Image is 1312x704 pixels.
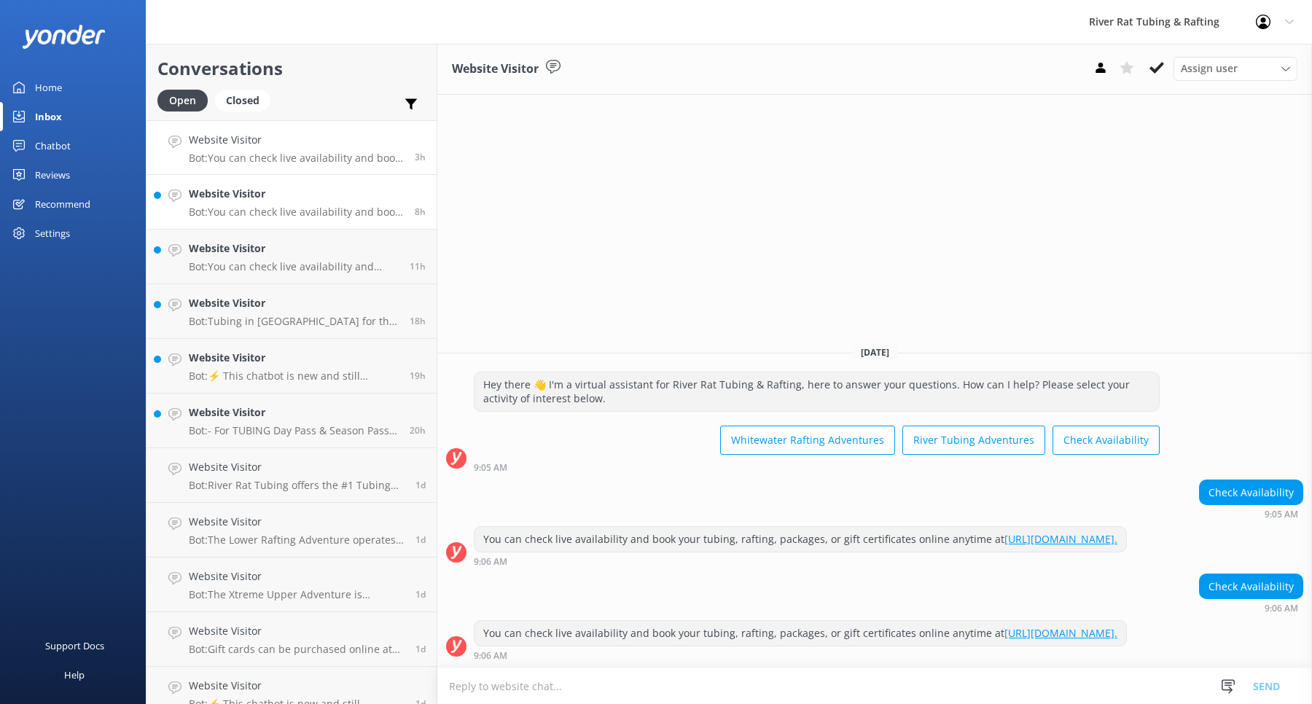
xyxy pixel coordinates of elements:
p: Bot: Gift cards can be purchased online at [URL][DOMAIN_NAME]. [189,643,405,656]
p: Bot: - For TUBING Day Pass & Season Pass rates in [GEOGRAPHIC_DATA], [GEOGRAPHIC_DATA], visit [UR... [189,424,399,437]
span: Sep 02 2025 11:44pm (UTC -05:00) America/Cancun [410,260,426,273]
img: yonder-white-logo.png [22,25,106,49]
h3: Website Visitor [452,60,539,79]
button: River Tubing Adventures [902,426,1045,455]
div: Check Availability [1200,480,1303,505]
a: [URL][DOMAIN_NAME]. [1004,532,1117,546]
div: Closed [215,90,270,112]
span: Sep 03 2025 02:17am (UTC -05:00) America/Cancun [415,206,426,218]
p: Bot: You can check live availability and book your tubing, rafting, packages, or gift certificate... [189,260,399,273]
span: Sep 02 2025 07:16am (UTC -05:00) America/Cancun [415,588,426,601]
a: Website VisitorBot:You can check live availability and book your tubing, rafting, packages, or gi... [147,175,437,230]
div: Sep 03 2025 08:06am (UTC -05:00) America/Cancun [1199,603,1303,613]
h4: Website Visitor [189,132,404,148]
div: Settings [35,219,70,248]
span: Sep 02 2025 05:06pm (UTC -05:00) America/Cancun [410,315,426,327]
div: You can check live availability and book your tubing, rafting, packages, or gift certificates onl... [475,527,1126,552]
div: Help [64,660,85,689]
span: Sep 02 2025 02:47pm (UTC -05:00) America/Cancun [410,424,426,437]
strong: 9:05 AM [1265,510,1298,519]
button: Whitewater Rafting Adventures [720,426,895,455]
div: Recommend [35,189,90,219]
button: Check Availability [1053,426,1160,455]
p: Bot: River Rat Tubing offers the #1 Tubing Adventure in the [GEOGRAPHIC_DATA], located in [GEOGRA... [189,479,405,492]
span: Sep 02 2025 09:00am (UTC -05:00) America/Cancun [415,533,426,546]
span: Sep 03 2025 08:06am (UTC -05:00) America/Cancun [415,151,426,163]
p: Bot: The Xtreme Upper Adventure is designed for thrill-seekers and tackles Class III-IV rapids in... [189,588,405,601]
p: Bot: The Lower Rafting Adventure operates from [DATE] to [DATE]. For the most accurate operating ... [189,533,405,547]
a: Website VisitorBot:Tubing in [GEOGRAPHIC_DATA] for the 2025 season is open daily from [DATE] thro... [147,284,437,339]
span: Sep 01 2025 05:00pm (UTC -05:00) America/Cancun [415,643,426,655]
h4: Website Visitor [189,404,399,421]
div: Assign User [1174,57,1297,80]
div: Sep 03 2025 08:05am (UTC -05:00) America/Cancun [1199,509,1303,519]
a: Closed [215,92,278,108]
p: Bot: Tubing in [GEOGRAPHIC_DATA] for the 2025 season is open daily from [DATE] through [DATE]. Yo... [189,315,399,328]
div: Open [157,90,208,112]
a: Website VisitorBot:River Rat Tubing offers the #1 Tubing Adventure in the [GEOGRAPHIC_DATA], loca... [147,448,437,503]
h4: Website Visitor [189,186,404,202]
a: Website VisitorBot:You can check live availability and book your tubing, rafting, packages, or gi... [147,230,437,284]
strong: 9:06 AM [474,558,507,566]
strong: 9:06 AM [1265,604,1298,613]
div: Sep 03 2025 08:06am (UTC -05:00) America/Cancun [474,650,1127,660]
div: You can check live availability and book your tubing, rafting, packages, or gift certificates onl... [475,621,1126,646]
h4: Website Visitor [189,678,405,694]
div: Home [35,73,62,102]
h4: Website Visitor [189,240,399,257]
h4: Website Visitor [189,295,399,311]
a: Open [157,92,215,108]
div: Sep 03 2025 08:06am (UTC -05:00) America/Cancun [474,556,1127,566]
span: Sep 02 2025 03:55pm (UTC -05:00) America/Cancun [410,369,426,382]
p: Bot: You can check live availability and book your tubing, rafting, packages, or gift certificate... [189,206,404,219]
div: Sep 03 2025 08:05am (UTC -05:00) America/Cancun [474,462,1160,472]
a: Website VisitorBot:You can check live availability and book your tubing, rafting, packages, or gi... [147,120,437,175]
a: [URL][DOMAIN_NAME]. [1004,626,1117,640]
h4: Website Visitor [189,350,399,366]
a: Website VisitorBot:The Lower Rafting Adventure operates from [DATE] to [DATE]. For the most accur... [147,503,437,558]
div: Check Availability [1200,574,1303,599]
span: Assign user [1181,60,1238,77]
h4: Website Visitor [189,623,405,639]
span: [DATE] [852,346,898,359]
a: Website VisitorBot:- For TUBING Day Pass & Season Pass rates in [GEOGRAPHIC_DATA], [GEOGRAPHIC_DA... [147,394,437,448]
div: Reviews [35,160,70,189]
div: Support Docs [45,631,104,660]
span: Sep 02 2025 09:00am (UTC -05:00) America/Cancun [415,479,426,491]
h2: Conversations [157,55,426,82]
p: Bot: ⚡ This chatbot is new and still learning. You're welcome to ask a new question and our autom... [189,369,399,383]
a: Website VisitorBot:⚡ This chatbot is new and still learning. You're welcome to ask a new question... [147,339,437,394]
h4: Website Visitor [189,514,405,530]
h4: Website Visitor [189,568,405,584]
a: Website VisitorBot:The Xtreme Upper Adventure is designed for thrill-seekers and tackles Class II... [147,558,437,612]
div: Chatbot [35,131,71,160]
h4: Website Visitor [189,459,405,475]
div: Inbox [35,102,62,131]
p: Bot: You can check live availability and book your tubing, rafting, packages, or gift certificate... [189,152,404,165]
div: Hey there 👋 I'm a virtual assistant for River Rat Tubing & Rafting, here to answer your questions... [475,372,1159,411]
a: Website VisitorBot:Gift cards can be purchased online at [URL][DOMAIN_NAME].1d [147,612,437,667]
strong: 9:05 AM [474,464,507,472]
strong: 9:06 AM [474,652,507,660]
